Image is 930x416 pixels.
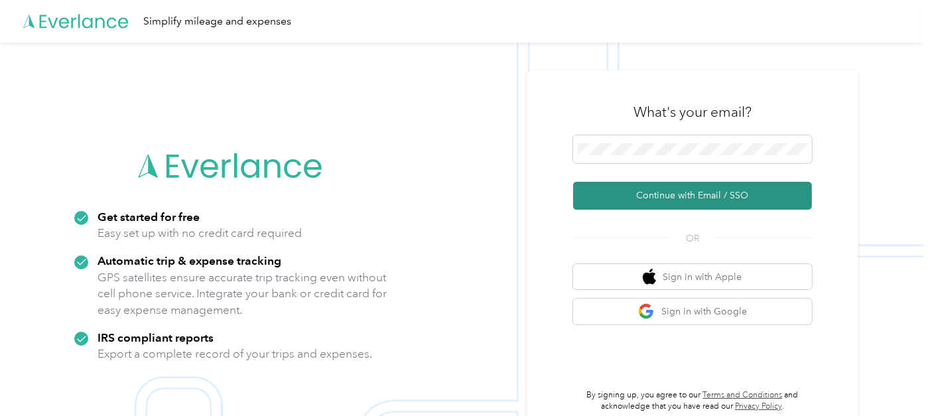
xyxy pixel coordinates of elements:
[573,389,812,413] p: By signing up, you agree to our and acknowledge that you have read our .
[98,225,302,242] p: Easy set up with no credit card required
[735,401,782,411] a: Privacy Policy
[573,299,812,324] button: google logoSign in with Google
[98,346,372,362] p: Export a complete record of your trips and expenses.
[98,253,281,267] strong: Automatic trip & expense tracking
[703,390,783,400] a: Terms and Conditions
[573,182,812,210] button: Continue with Email / SSO
[638,303,655,320] img: google logo
[633,103,752,121] h3: What's your email?
[643,269,656,285] img: apple logo
[573,264,812,290] button: apple logoSign in with Apple
[98,269,387,318] p: GPS satellites ensure accurate trip tracking even without cell phone service. Integrate your bank...
[98,330,214,344] strong: IRS compliant reports
[143,13,291,30] div: Simplify mileage and expenses
[98,210,200,224] strong: Get started for free
[669,232,716,245] span: OR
